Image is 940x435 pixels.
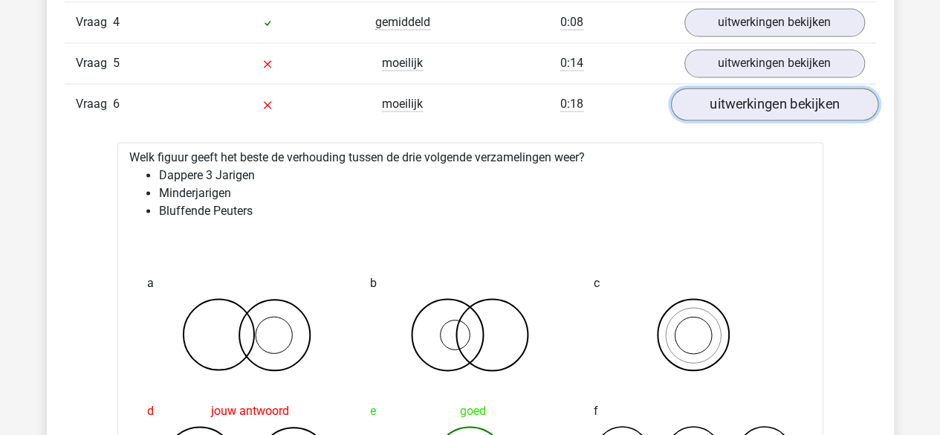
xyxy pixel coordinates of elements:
span: 0:08 [560,15,583,30]
span: b [370,268,377,297]
a: uitwerkingen bekijken [684,49,865,77]
span: a [147,268,154,297]
span: Vraag [76,13,113,31]
span: Vraag [76,54,113,72]
div: goed [370,396,570,425]
span: e [370,396,376,425]
a: uitwerkingen bekijken [684,8,865,36]
span: d [147,396,154,425]
a: uitwerkingen bekijken [670,88,878,120]
li: Dappere 3 Jarigen [159,167,811,184]
li: Bluffende Peuters [159,202,811,220]
span: moeilijk [382,56,423,71]
span: gemiddeld [375,15,430,30]
span: 0:18 [560,97,583,112]
span: 5 [113,56,120,70]
li: Minderjarigen [159,184,811,202]
span: moeilijk [382,97,423,112]
span: c [594,268,600,297]
span: f [594,396,598,425]
span: 4 [113,15,120,29]
span: Vraag [76,95,113,113]
span: 6 [113,97,120,111]
div: jouw antwoord [147,396,347,425]
span: 0:14 [560,56,583,71]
